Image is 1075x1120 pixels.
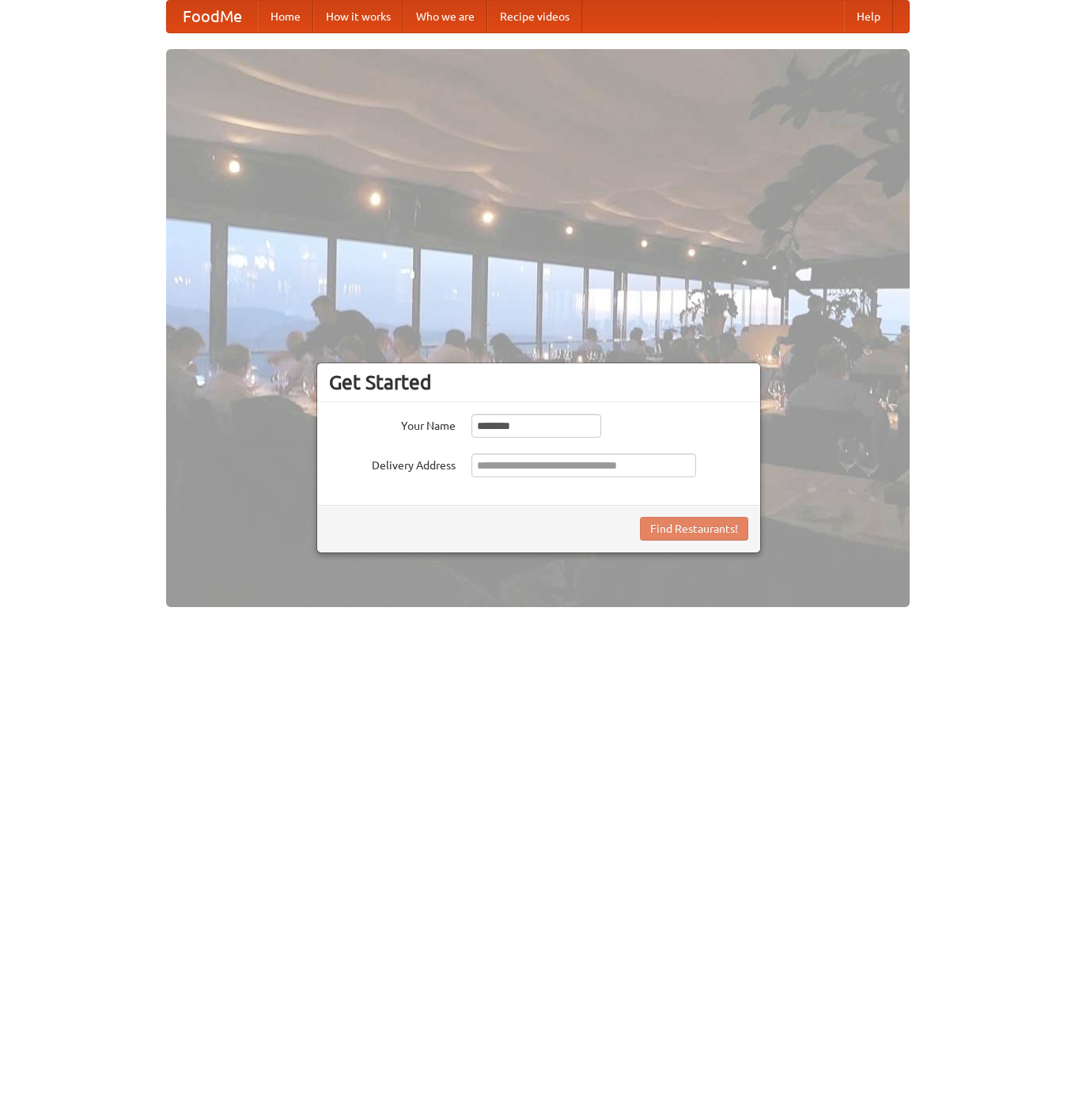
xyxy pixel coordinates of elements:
[329,370,748,394] h3: Get Started
[329,454,456,473] label: Delivery Address
[258,1,313,32] a: Home
[844,1,893,32] a: Help
[329,414,456,434] label: Your Name
[640,517,748,541] button: Find Restaurants!
[403,1,487,32] a: Who we are
[313,1,403,32] a: How it works
[167,1,258,32] a: FoodMe
[487,1,582,32] a: Recipe videos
